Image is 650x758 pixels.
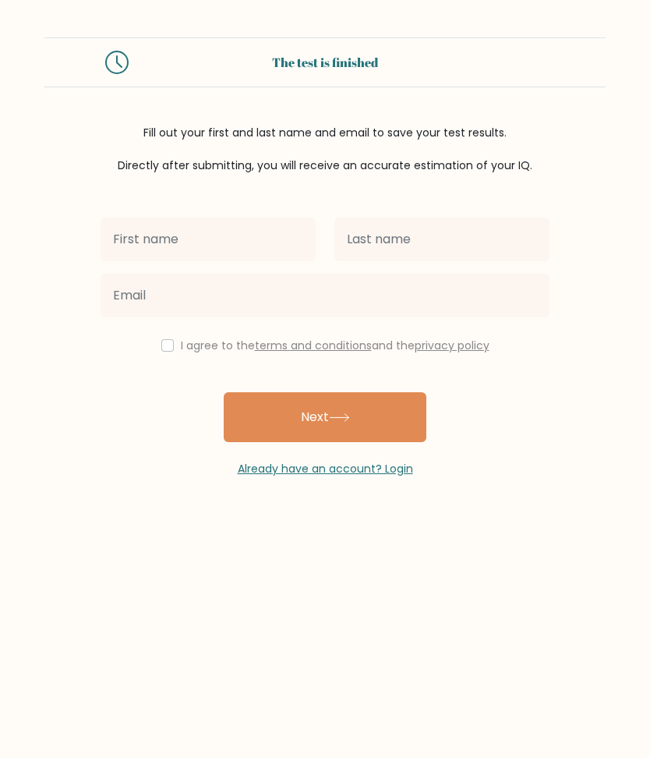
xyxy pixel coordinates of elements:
[44,125,606,174] div: Fill out your first and last name and email to save your test results. Directly after submitting,...
[238,461,413,476] a: Already have an account? Login
[334,218,549,261] input: Last name
[415,338,489,353] a: privacy policy
[255,338,372,353] a: terms and conditions
[101,218,316,261] input: First name
[147,53,503,72] div: The test is finished
[101,274,549,317] input: Email
[224,392,426,442] button: Next
[181,338,489,353] label: I agree to the and the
